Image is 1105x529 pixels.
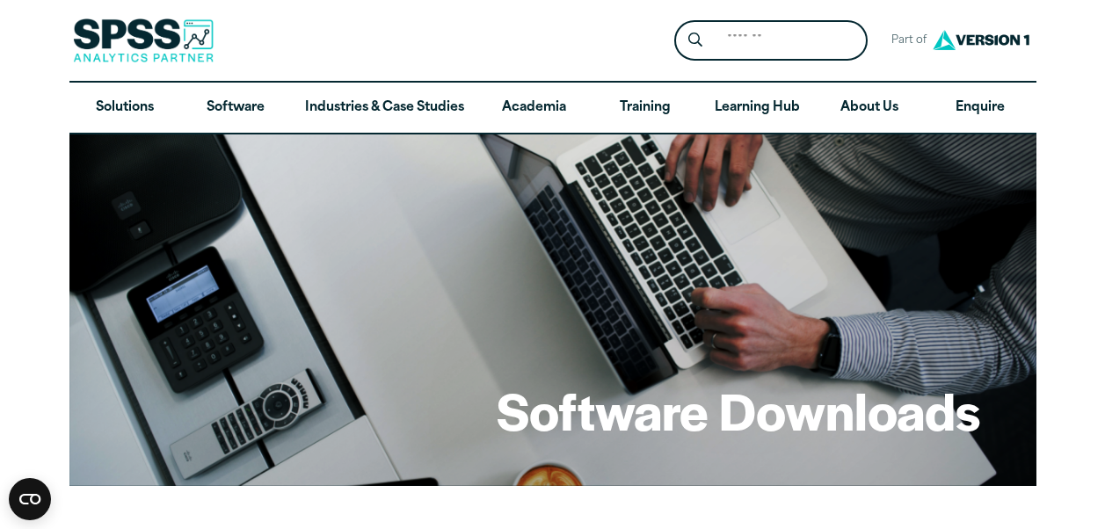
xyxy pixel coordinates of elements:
a: Academia [478,83,589,134]
span: Part of [882,28,928,54]
button: Open CMP widget [9,478,51,520]
form: Site Header Search Form [674,20,868,62]
img: SPSS Analytics Partner [73,18,214,62]
a: Solutions [69,83,180,134]
a: Learning Hub [701,83,814,134]
h1: Software Downloads [497,376,980,445]
nav: Desktop version of site main menu [69,83,1036,134]
button: Search magnifying glass icon [679,25,711,57]
a: Software [180,83,291,134]
img: Version1 Logo [928,24,1034,56]
a: Industries & Case Studies [291,83,478,134]
a: About Us [814,83,925,134]
a: Enquire [925,83,1036,134]
svg: Search magnifying glass icon [688,33,702,47]
a: Training [589,83,700,134]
